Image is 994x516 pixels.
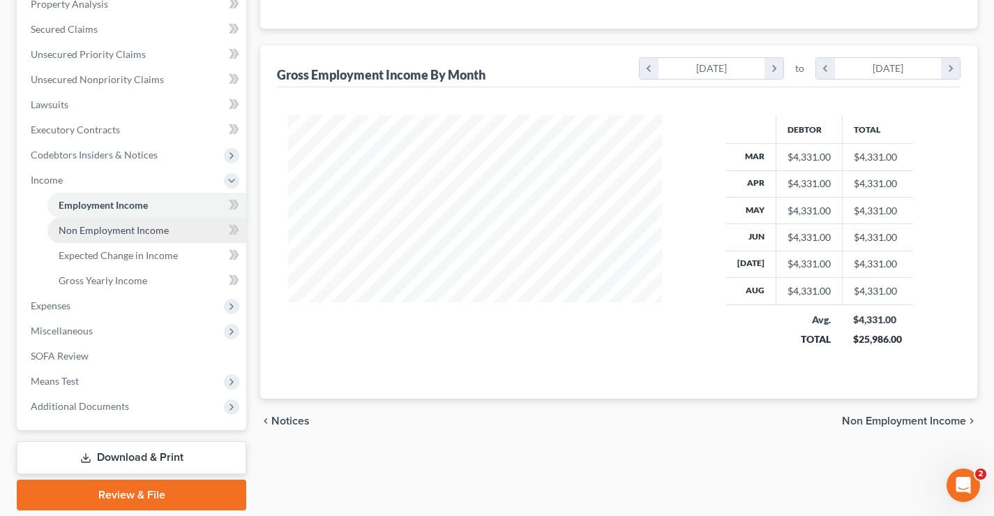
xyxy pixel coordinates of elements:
div: $4,331.00 [788,284,831,298]
div: [DATE] [658,58,765,79]
i: chevron_left [816,58,835,79]
a: Unsecured Nonpriority Claims [20,67,246,92]
span: 2 [975,469,986,480]
span: Notices [271,415,310,427]
span: to [795,61,804,75]
th: May [726,197,776,223]
a: Review & File [17,480,246,510]
span: Expenses [31,300,70,311]
span: Expected Change in Income [59,249,178,261]
div: $4,331.00 [788,204,831,218]
i: chevron_left [640,58,658,79]
th: Total [842,115,913,143]
span: Income [31,174,63,186]
i: chevron_right [966,415,977,427]
div: $4,331.00 [788,177,831,191]
a: Gross Yearly Income [47,268,246,293]
span: Secured Claims [31,23,98,35]
td: $4,331.00 [842,224,913,251]
div: [DATE] [835,58,942,79]
th: Mar [726,144,776,170]
span: Codebtors Insiders & Notices [31,149,158,161]
div: Gross Employment Income By Month [277,66,485,83]
a: SOFA Review [20,344,246,369]
div: Avg. [787,313,831,327]
th: Aug [726,278,776,304]
div: TOTAL [787,332,831,346]
td: $4,331.00 [842,197,913,223]
span: Lawsuits [31,98,68,110]
span: Unsecured Priority Claims [31,48,146,60]
td: $4,331.00 [842,278,913,304]
th: [DATE] [726,251,776,277]
td: $4,331.00 [842,144,913,170]
a: Lawsuits [20,92,246,117]
div: $4,331.00 [788,150,831,164]
span: Additional Documents [31,400,129,412]
th: Debtor [776,115,842,143]
a: Secured Claims [20,17,246,42]
span: Employment Income [59,199,148,211]
i: chevron_right [765,58,783,79]
span: Executory Contracts [31,124,120,135]
i: chevron_left [260,415,271,427]
span: Gross Yearly Income [59,274,147,286]
div: $4,331.00 [788,230,831,244]
button: Non Employment Income chevron_right [842,415,977,427]
a: Expected Change in Income [47,243,246,268]
th: Jun [726,224,776,251]
a: Executory Contracts [20,117,246,142]
span: SOFA Review [31,350,89,362]
span: Means Test [31,375,79,387]
span: Non Employment Income [842,415,966,427]
a: Non Employment Income [47,218,246,243]
span: Unsecured Nonpriority Claims [31,73,164,85]
button: chevron_left Notices [260,415,310,427]
th: Apr [726,170,776,197]
td: $4,331.00 [842,251,913,277]
span: Non Employment Income [59,224,169,236]
div: $4,331.00 [788,257,831,271]
div: $25,986.00 [853,332,902,346]
span: Miscellaneous [31,325,93,337]
td: $4,331.00 [842,170,913,197]
a: Unsecured Priority Claims [20,42,246,67]
a: Employment Income [47,193,246,218]
a: Download & Print [17,441,246,474]
div: $4,331.00 [853,313,902,327]
iframe: Intercom live chat [947,469,980,502]
i: chevron_right [941,58,960,79]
